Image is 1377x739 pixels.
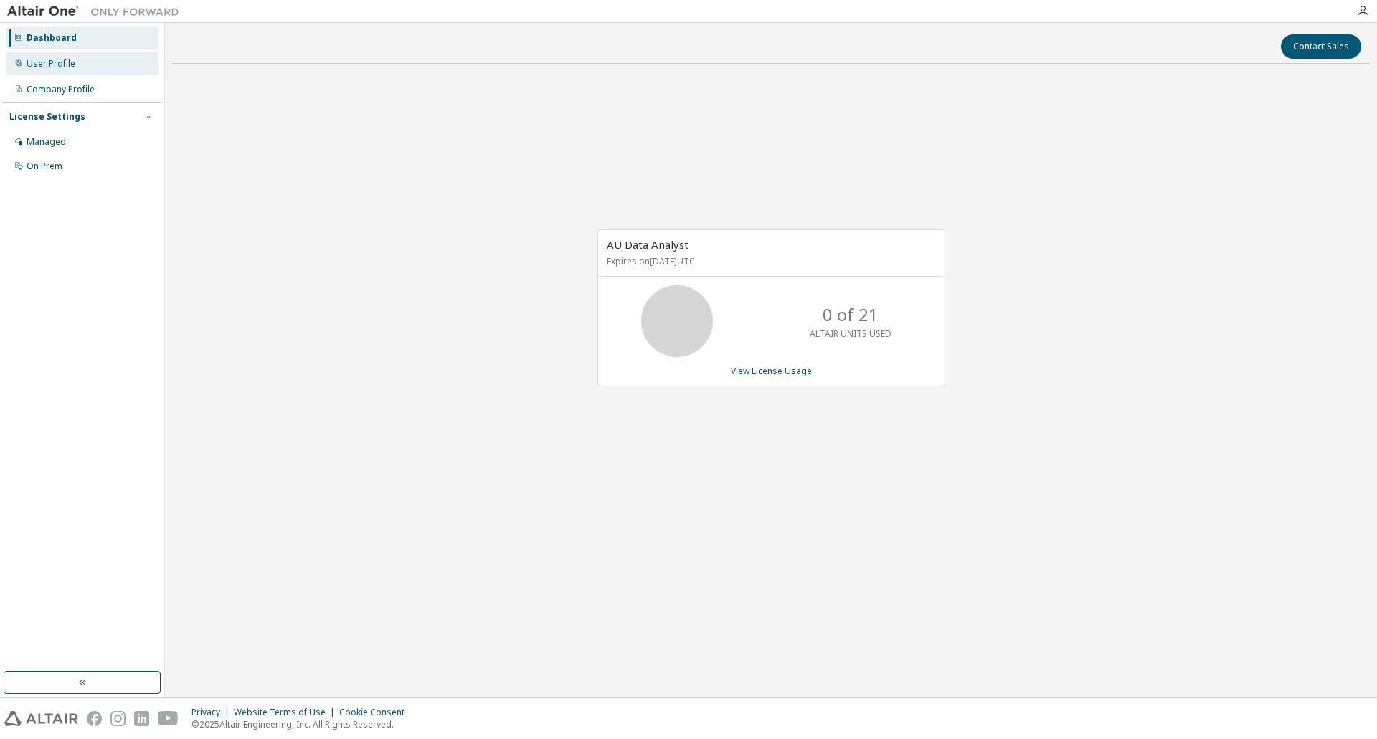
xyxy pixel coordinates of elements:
[9,111,85,123] div: License Settings
[810,328,891,340] p: ALTAIR UNITS USED
[234,707,339,718] div: Website Terms of Use
[7,4,186,19] img: Altair One
[1281,34,1361,59] button: Contact Sales
[158,711,179,726] img: youtube.svg
[191,718,413,730] p: © 2025 Altair Engineering, Inc. All Rights Reserved.
[134,711,149,726] img: linkedin.svg
[731,365,812,377] a: View License Usage
[339,707,413,718] div: Cookie Consent
[27,136,66,148] div: Managed
[607,237,688,252] span: AU Data Analyst
[4,711,78,726] img: altair_logo.svg
[110,711,126,726] img: instagram.svg
[191,707,234,718] div: Privacy
[87,711,102,726] img: facebook.svg
[27,161,62,172] div: On Prem
[27,84,95,95] div: Company Profile
[27,58,75,70] div: User Profile
[823,302,879,327] p: 0 of 21
[607,255,932,267] p: Expires on [DATE] UTC
[27,32,77,44] div: Dashboard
